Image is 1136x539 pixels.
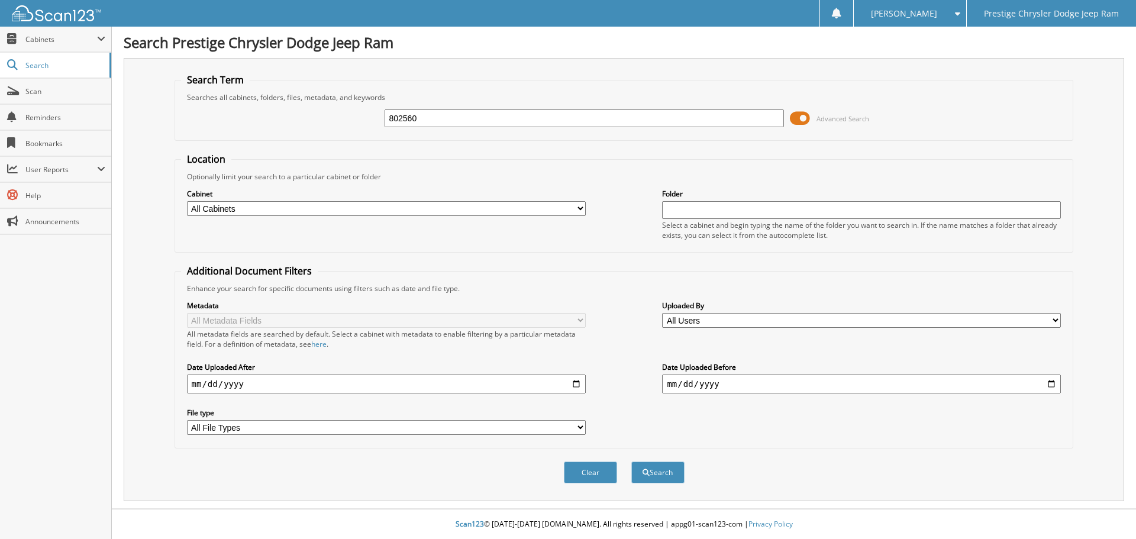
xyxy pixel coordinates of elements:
[181,73,250,86] legend: Search Term
[187,329,586,349] div: All metadata fields are searched by default. Select a cabinet with metadata to enable filtering b...
[25,191,105,201] span: Help
[662,362,1061,372] label: Date Uploaded Before
[25,112,105,122] span: Reminders
[25,164,97,175] span: User Reports
[25,217,105,227] span: Announcements
[662,301,1061,311] label: Uploaded By
[25,60,104,70] span: Search
[187,189,586,199] label: Cabinet
[187,375,586,393] input: start
[181,172,1067,182] div: Optionally limit your search to a particular cabinet or folder
[1077,482,1136,539] iframe: Chat Widget
[748,519,793,529] a: Privacy Policy
[181,264,318,277] legend: Additional Document Filters
[984,10,1119,17] span: Prestige Chrysler Dodge Jeep Ram
[124,33,1124,52] h1: Search Prestige Chrysler Dodge Jeep Ram
[25,34,97,44] span: Cabinets
[12,5,101,21] img: scan123-logo-white.svg
[662,375,1061,393] input: end
[564,461,617,483] button: Clear
[816,114,869,123] span: Advanced Search
[112,510,1136,539] div: © [DATE]-[DATE] [DOMAIN_NAME]. All rights reserved | appg01-scan123-com |
[181,153,231,166] legend: Location
[662,189,1061,199] label: Folder
[871,10,937,17] span: [PERSON_NAME]
[631,461,685,483] button: Search
[187,362,586,372] label: Date Uploaded After
[187,408,586,418] label: File type
[181,283,1067,293] div: Enhance your search for specific documents using filters such as date and file type.
[187,301,586,311] label: Metadata
[456,519,484,529] span: Scan123
[25,86,105,96] span: Scan
[25,138,105,149] span: Bookmarks
[181,92,1067,102] div: Searches all cabinets, folders, files, metadata, and keywords
[662,220,1061,240] div: Select a cabinet and begin typing the name of the folder you want to search in. If the name match...
[311,339,327,349] a: here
